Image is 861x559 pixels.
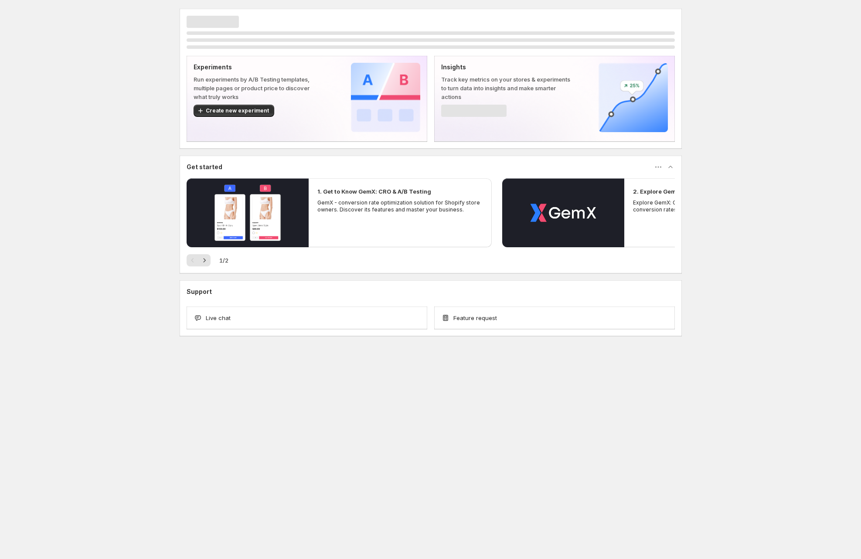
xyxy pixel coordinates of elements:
button: Play video [502,178,624,247]
p: Experiments [194,63,323,72]
span: Feature request [453,314,497,322]
h3: Get started [187,163,222,171]
p: GemX - conversion rate optimization solution for Shopify store owners. Discover its features and ... [317,199,483,213]
span: Live chat [206,314,231,322]
p: Explore GemX: CRO & A/B testing Use Cases to boost conversion rates and drive growth. [633,199,799,213]
h3: Support [187,287,212,296]
img: Insights [599,63,668,132]
span: 1 / 2 [219,256,228,265]
button: Play video [187,178,309,247]
img: Experiments [351,63,420,132]
h2: 1. Get to Know GemX: CRO & A/B Testing [317,187,431,196]
p: Track key metrics on your stores & experiments to turn data into insights and make smarter actions [441,75,571,101]
p: Run experiments by A/B Testing templates, multiple pages or product price to discover what truly ... [194,75,323,101]
button: Next [198,254,211,266]
span: Create new experiment [206,107,269,114]
h2: 2. Explore GemX: CRO & A/B Testing Use Cases [633,187,768,196]
p: Insights [441,63,571,72]
nav: Pagination [187,254,211,266]
button: Create new experiment [194,105,274,117]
